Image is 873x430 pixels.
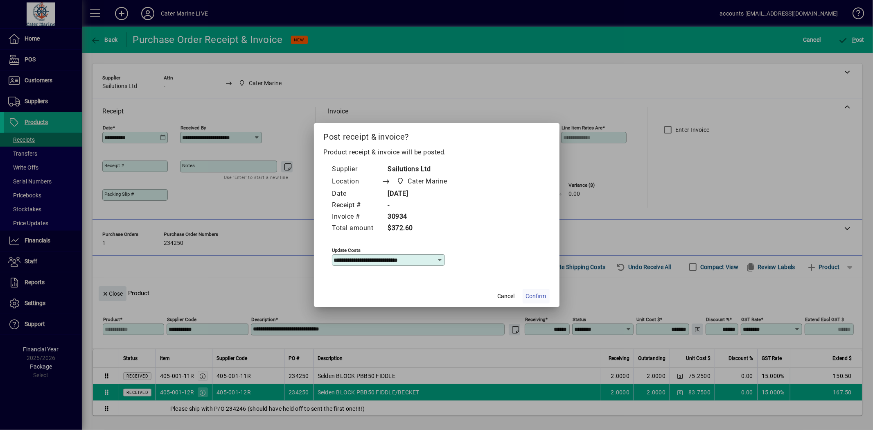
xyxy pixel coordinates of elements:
td: Supplier [332,164,382,175]
span: Cater Marine [395,176,451,187]
td: [DATE] [382,188,463,200]
td: Total amount [332,223,382,234]
span: Cater Marine [408,177,447,186]
td: $372.60 [382,223,463,234]
td: Date [332,188,382,200]
span: Confirm [526,292,546,301]
button: Confirm [523,289,550,303]
h2: Post receipt & invoice? [314,123,559,147]
td: Receipt # [332,200,382,211]
p: Product receipt & invoice will be posted. [324,147,550,157]
td: - [382,200,463,211]
td: Location [332,175,382,188]
td: Invoice # [332,211,382,223]
mat-label: Update costs [332,247,361,253]
td: Sailutions Ltd [382,164,463,175]
button: Cancel [493,289,519,303]
td: 30934 [382,211,463,223]
span: Cancel [498,292,515,301]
